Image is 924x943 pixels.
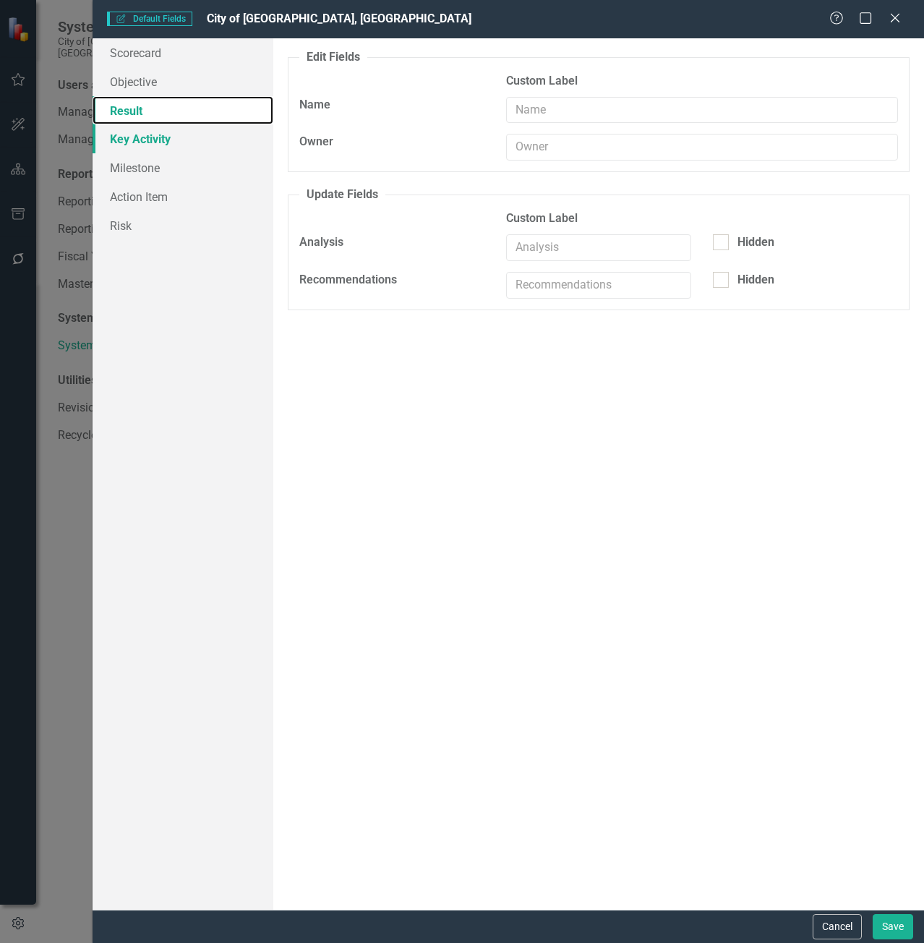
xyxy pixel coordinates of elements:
a: Risk [93,211,273,240]
input: Name [506,97,898,124]
input: Analysis [506,234,691,261]
legend: Update Fields [299,187,385,203]
strong: Custom Label [506,74,578,88]
div: Hidden [737,272,774,289]
a: Action Item [93,182,273,211]
strong: Analysis [299,235,343,249]
button: Save [873,914,913,939]
strong: Recommendations [299,273,397,286]
div: Hidden [737,234,774,251]
span: Default Fields [107,12,192,26]
input: Owner [506,134,898,161]
legend: Edit Fields [299,49,367,66]
a: Result [93,96,273,125]
button: Cancel [813,914,862,939]
a: Scorecard [93,38,273,67]
strong: Custom Label [506,211,578,225]
a: Key Activity [93,124,273,153]
span: City of [GEOGRAPHIC_DATA], [GEOGRAPHIC_DATA] [207,12,471,25]
input: Recommendations [506,272,691,299]
a: Objective [93,67,273,96]
strong: Name [299,98,330,111]
strong: Owner [299,135,333,148]
a: Milestone [93,153,273,182]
